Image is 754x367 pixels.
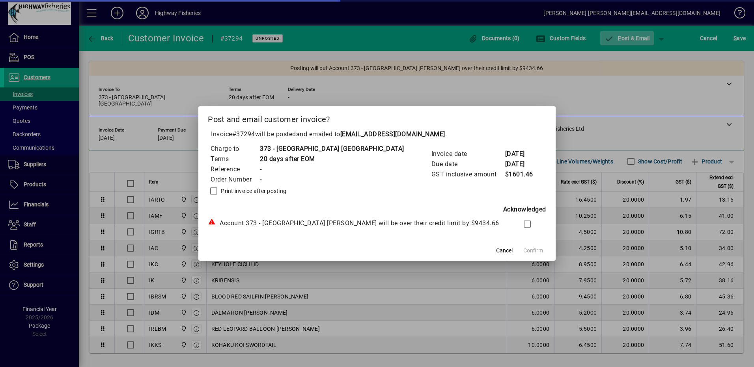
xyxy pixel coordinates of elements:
[210,164,259,174] td: Reference
[505,169,536,180] td: $1601.46
[296,130,445,138] span: and emailed to
[492,243,517,258] button: Cancel
[496,247,513,255] span: Cancel
[259,144,404,154] td: 373 - [GEOGRAPHIC_DATA] [GEOGRAPHIC_DATA]
[208,130,546,139] p: Invoice will be posted .
[210,174,259,185] td: Order Number
[232,130,255,138] span: #37294
[219,187,286,195] label: Print invoice after posting
[210,144,259,154] td: Charge to
[431,149,505,159] td: Invoice date
[431,169,505,180] td: GST inclusive amount
[505,159,536,169] td: [DATE]
[259,154,404,164] td: 20 days after EOM
[210,154,259,164] td: Terms
[259,174,404,185] td: -
[505,149,536,159] td: [DATE]
[208,219,508,228] div: Account 373 - [GEOGRAPHIC_DATA] [PERSON_NAME] will be over their credit limit by $9434.66
[431,159,505,169] td: Due date
[259,164,404,174] td: -
[340,130,445,138] b: [EMAIL_ADDRESS][DOMAIN_NAME]
[198,106,556,129] h2: Post and email customer invoice?
[208,205,546,214] div: Acknowledged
